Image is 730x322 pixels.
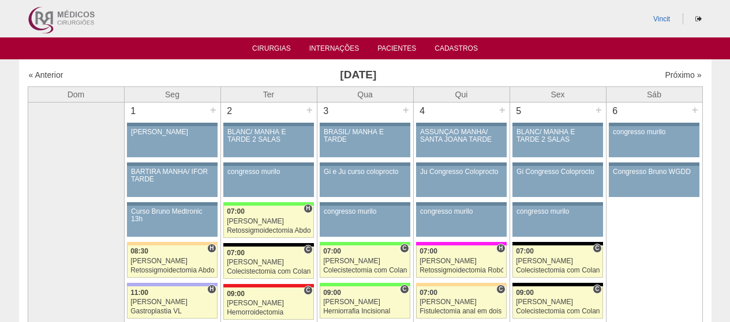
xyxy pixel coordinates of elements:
a: C 09:00 [PERSON_NAME] Colecistectomia com Colangiografia VL [512,286,602,319]
th: Qui [413,86,510,102]
span: Hospital [207,244,216,253]
div: 1 [125,103,143,120]
span: 09:00 [516,289,534,297]
span: 08:30 [130,247,148,255]
span: 07:00 [516,247,534,255]
span: Consultório [400,285,409,294]
div: BLANC/ MANHÃ E TARDE 2 SALAS [516,128,599,143]
div: Retossigmoidectomia Robótica [420,267,503,274]
div: [PERSON_NAME] [130,257,214,265]
div: 5 [510,103,528,120]
div: BARTIRA MANHÃ/ IFOR TARDE [131,168,214,183]
a: BARTIRA MANHÃ/ IFOR TARDE [127,166,217,197]
a: Gi e Ju curso coloprocto [320,166,410,197]
div: [PERSON_NAME] [227,259,310,266]
div: Key: Bartira [127,242,217,245]
div: Key: Aviso [223,162,313,166]
div: [PERSON_NAME] [227,300,310,307]
div: Colecistectomia com Colangiografia VL [323,267,407,274]
span: 07:00 [420,289,437,297]
a: H 07:00 [PERSON_NAME] Retossigmoidectomia Robótica [416,245,506,278]
th: Dom [28,86,124,102]
th: Ter [220,86,317,102]
div: Ju Congresso Coloprocto [420,168,503,176]
span: 07:00 [227,249,245,257]
div: Retossigmoidectomia Abdominal VL [227,227,310,234]
div: congresso murilo [420,208,503,215]
a: Cirurgias [252,44,291,56]
div: [PERSON_NAME] [420,298,503,306]
div: + [305,103,315,118]
div: Key: Aviso [223,123,313,126]
th: Sáb [606,86,702,102]
a: C 07:00 [PERSON_NAME] Colecistectomia com Colangiografia VL [512,245,602,278]
div: Key: Blanc [512,242,602,245]
a: congresso murilo [416,206,506,237]
div: Key: Assunção [223,284,313,287]
div: Key: Aviso [512,162,602,166]
div: 6 [607,103,624,120]
div: Key: Aviso [416,123,506,126]
div: BRASIL/ MANHÃ E TARDE [324,128,406,143]
div: Key: Aviso [127,123,217,126]
div: congresso murilo [613,128,695,136]
div: Key: Brasil [320,242,410,245]
a: ASSUNÇÃO MANHÃ/ SANTA JOANA TARDE [416,126,506,157]
div: Colecistectomia com Colangiografia VL [227,268,310,275]
div: Key: Blanc [223,243,313,247]
div: Key: Aviso [512,202,602,206]
span: 07:00 [323,247,341,255]
th: Qua [317,86,413,102]
div: + [690,103,700,118]
a: Congresso Bruno WGDD [609,166,699,197]
a: Vincit [653,15,670,23]
div: Key: Aviso [416,162,506,166]
a: Curso Bruno Medtronic 13h [127,206,217,237]
div: + [594,103,604,118]
div: Key: Aviso [320,162,410,166]
div: Curso Bruno Medtronic 13h [131,208,214,223]
div: Gi Congresso Coloprocto [516,168,599,176]
div: [PERSON_NAME] [323,257,407,265]
div: Colecistectomia com Colangiografia VL [516,308,600,315]
div: Key: Aviso [127,202,217,206]
div: + [208,103,218,118]
div: Key: Aviso [320,123,410,126]
span: Consultório [593,285,601,294]
th: Sex [510,86,606,102]
a: C 07:00 [PERSON_NAME] Fistulectomia anal em dois tempos [416,286,506,319]
a: C 07:00 [PERSON_NAME] Colecistectomia com Colangiografia VL [320,245,410,278]
div: BLANC/ MANHÃ E TARDE 2 SALAS [227,128,310,143]
span: 09:00 [323,289,341,297]
div: + [401,103,411,118]
div: Key: Blanc [512,283,602,286]
div: 4 [414,103,432,120]
span: Consultório [400,244,409,253]
i: Sair [695,16,702,22]
div: [PERSON_NAME] [516,298,600,306]
h3: [DATE] [190,67,526,84]
div: [PERSON_NAME] [131,128,214,136]
div: Key: Bartira [416,283,506,286]
a: C 09:00 [PERSON_NAME] Herniorrafia Incisional [320,286,410,319]
a: [PERSON_NAME] [127,126,217,157]
div: Retossigmoidectomia Abdominal VL [130,267,214,274]
a: H 07:00 [PERSON_NAME] Retossigmoidectomia Abdominal VL [223,206,313,238]
div: Colecistectomia com Colangiografia VL [516,267,600,274]
span: Hospital [207,285,216,294]
a: C 09:00 [PERSON_NAME] Hemorroidectomia [223,287,313,320]
a: congresso murilo [320,206,410,237]
span: Consultório [304,286,312,295]
span: 07:00 [227,207,245,215]
a: H 08:30 [PERSON_NAME] Retossigmoidectomia Abdominal VL [127,245,217,278]
span: 11:00 [130,289,148,297]
div: Key: Aviso [609,123,699,126]
a: congresso murilo [609,126,699,157]
div: [PERSON_NAME] [130,298,214,306]
a: « Anterior [29,70,63,79]
div: [PERSON_NAME] [227,218,310,225]
a: H 11:00 [PERSON_NAME] Gastroplastia VL [127,286,217,319]
div: Key: Aviso [609,162,699,166]
div: Congresso Bruno WGDD [613,168,695,176]
div: Key: Christóvão da Gama [127,283,217,286]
